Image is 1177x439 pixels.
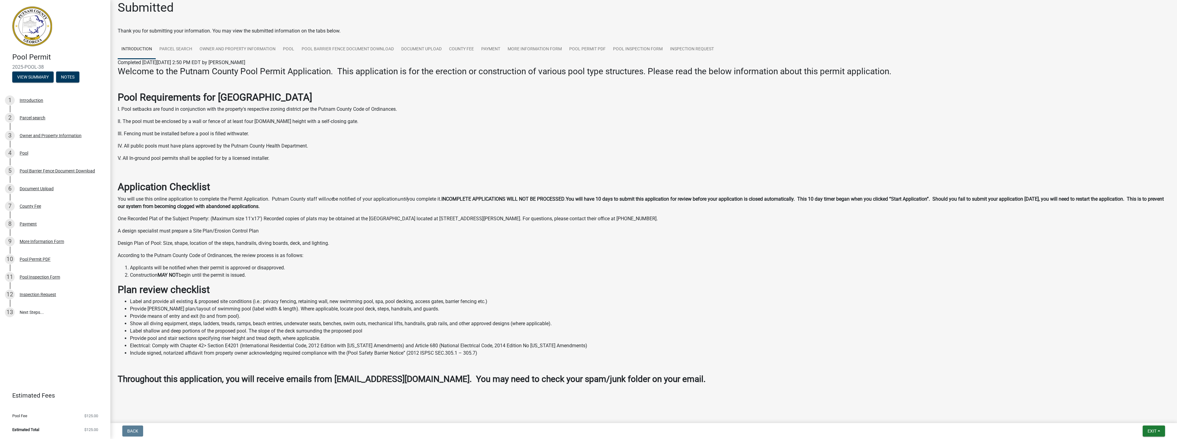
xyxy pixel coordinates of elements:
[609,40,666,59] a: Pool Inspection Form
[118,40,156,59] a: Introduction
[20,98,43,102] div: Introduction
[118,155,1170,162] p: V. All In-ground pool permits shall be applied for by a licensed installer.
[5,201,15,211] div: 7
[118,0,174,15] h1: Submitted
[130,271,1170,279] li: Construction begin until the permit is issued.
[20,204,41,208] div: County Fee
[20,239,64,244] div: More Information Form
[130,298,1170,305] li: Label and provide all existing & proposed site conditions (i.e.: privacy fencing, retaining wall,...
[130,305,1170,313] li: Provide [PERSON_NAME] plan/layout of swimming pool (label width & length). Where applicable, loca...
[566,40,609,59] a: Pool Permit PDF
[20,169,95,173] div: Pool Barrier Fence Document Download
[5,113,15,123] div: 2
[118,240,1170,247] p: Design Plan of Pool: Size, shape, location of the steps, handrails, diving boards, deck, and ligh...
[326,196,333,202] i: not
[12,71,54,83] button: View Summary
[127,429,138,433] span: Back
[84,428,98,432] span: $125.00
[118,106,1170,113] p: I. Pool setbacks are found in conjunction with the property's respective zoning district per the ...
[122,426,143,437] button: Back
[118,195,1170,210] p: You will use this online application to complete the Permit Application. Putnam County staff will...
[20,222,37,226] div: Payment
[118,374,706,384] strong: Throughout this application, you will receive emails from [EMAIL_ADDRESS][DOMAIN_NAME]. You may n...
[5,272,15,282] div: 11
[398,196,407,202] i: until
[12,53,105,62] h4: Pool Permit
[12,414,27,418] span: Pool Fee
[196,40,279,59] a: Owner and Property Information
[12,75,54,80] wm-modal-confirm: Summary
[5,254,15,264] div: 10
[5,184,15,194] div: 6
[445,40,478,59] a: County Fee
[5,389,101,402] a: Estimated Fees
[298,40,398,59] a: Pool Barrier Fence Document Download
[158,272,179,278] strong: MAY NOT
[20,292,56,297] div: Inspection Request
[130,264,1170,271] li: Applicants will be notified when their permit is approved or disapproved.
[5,131,15,141] div: 3
[478,40,504,59] a: Payment
[118,66,1170,77] h3: Welcome to the Putnam County Pool Permit Application. This application is for the erection or con...
[118,196,1164,209] strong: You will have 10 days to submit this application for review before your application is closed aut...
[56,71,79,83] button: Notes
[118,118,1170,125] p: II. The pool must be enclosed by a wall or fence of at least four [DOMAIN_NAME] height with a sel...
[118,227,1170,235] p: A design specialist must prepare a Site Plan/Erosion Control Plan
[5,166,15,176] div: 5
[130,313,1170,320] li: Provide means of entry and exit (to and from pool).
[5,219,15,229] div: 8
[118,181,210,193] strong: Application Checklist
[1143,426,1165,437] button: Exit
[118,27,1170,35] div: Thank you for submitting your information. You may view the submitted information on the tabs below.
[20,133,82,138] div: Owner and Property Information
[12,64,98,70] span: 2025-POOL-38
[5,148,15,158] div: 4
[118,60,245,65] span: Completed [DATE][DATE] 2:50 PM EDT by [PERSON_NAME]
[441,196,565,202] strong: INCOMPLETE APPLICATIONS WILL NOT BE PROCESSED
[156,40,196,59] a: Parcel search
[130,342,1170,349] li: Electrical: Comply with Chapter 42> Section E4201 (International Residential Code, 2012 Edition w...
[1148,429,1156,433] span: Exit
[12,6,52,46] img: Putnam County, Georgia
[279,40,298,59] a: Pool
[20,187,54,191] div: Document Upload
[5,237,15,246] div: 9
[666,40,718,59] a: Inspection Request
[118,215,1170,222] p: One Recorded Plat of the Subject Property: (Maximum size 11'x17') Recorded copies of plats may be...
[130,327,1170,335] li: Label shallow and deep portions of the proposed pool. The slope of the deck surrounding the propo...
[5,95,15,105] div: 1
[118,91,312,103] strong: Pool Requirements for [GEOGRAPHIC_DATA]
[130,320,1170,327] li: Show all diving equipment, steps, ladders, treads, ramps, beach entries, underwater seats, benche...
[118,252,1170,259] p: According to the Putnam County Code of Ordinances, the review process is as follows:
[56,75,79,80] wm-modal-confirm: Notes
[130,335,1170,342] li: Provide pool and stair sections specifying riser height and tread depth, where applicable.
[118,130,1170,137] p: III. Fencing must be installed before a pool is filled withwater.
[504,40,566,59] a: More Information Form
[20,257,51,261] div: Pool Permit PDF
[12,428,39,432] span: Estimated Total
[130,349,1170,357] li: Include signed, notarized affidavit from property owner acknowledging required compliance with th...
[5,290,15,299] div: 12
[20,151,28,155] div: Pool
[118,284,210,295] strong: Plan review checklist
[398,40,445,59] a: Document Upload
[5,307,15,317] div: 13
[20,275,60,279] div: Pool Inspection Form
[20,116,45,120] div: Parcel search
[84,414,98,418] span: $125.00
[118,142,1170,150] p: IV. All public pools must have plans approved by the Putnam County Health Department.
